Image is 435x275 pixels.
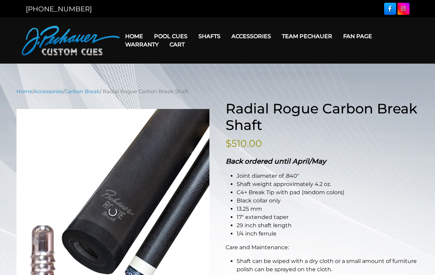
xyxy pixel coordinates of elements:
h1: Radial Rogue Carbon Break Shaft [226,100,419,133]
a: Home [17,88,32,95]
li: 1/4 inch ferrule [237,230,419,238]
bdi: 510.00 [226,137,262,149]
nav: Breadcrumb [17,88,419,95]
a: Shafts [193,27,226,45]
li: Shaft weight approximately 4.2 oz. [237,180,419,188]
li: 29 inch shaft length [237,221,419,230]
a: Carbon Break [65,88,100,95]
a: Pool Cues [149,27,193,45]
img: Pechauer Custom Cues [22,26,120,55]
a: Team Pechauer [276,27,338,45]
strong: Back ordered until April/May [226,157,326,165]
a: Warranty [120,36,164,53]
li: 17″ extended taper [237,213,419,221]
li: C4+ Break Tip with pad (random colors) [237,188,419,197]
li: Shaft can be wiped with a dry cloth or a small amount of furniture polish can be sprayed on the c... [237,257,419,274]
p: Care and Maintenance: [226,243,419,252]
a: Accessories [34,88,63,95]
a: Accessories [226,27,276,45]
li: 13.25 mm [237,205,419,213]
li: Black collar only [237,197,419,205]
li: Joint diameter of .840″ [237,172,419,180]
a: Fan Page [338,27,378,45]
a: Home [120,27,149,45]
span: $ [226,137,231,149]
a: [PHONE_NUMBER] [26,5,92,13]
a: Cart [164,36,190,53]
